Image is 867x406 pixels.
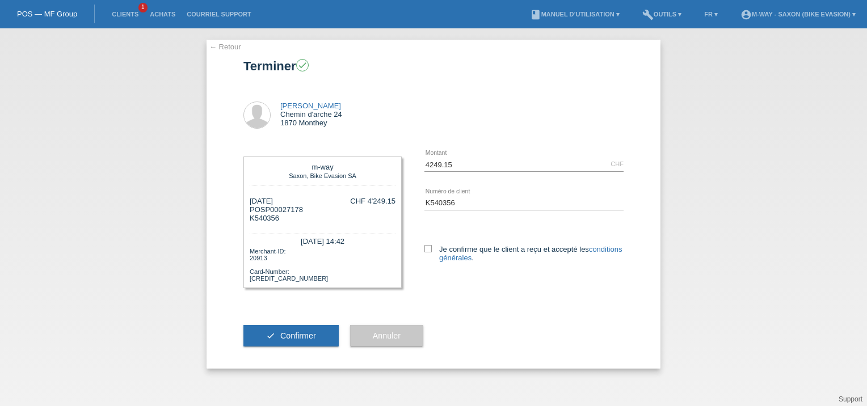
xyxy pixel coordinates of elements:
i: check [297,60,308,70]
span: 1 [138,3,148,12]
span: Confirmer [280,331,316,340]
a: conditions générales [439,245,622,262]
h1: Terminer [243,59,624,73]
a: Courriel Support [181,11,256,18]
a: [PERSON_NAME] [280,102,341,110]
span: Annuler [373,331,401,340]
div: CHF [611,160,624,167]
a: Achats [144,11,181,18]
a: POS — MF Group [17,10,77,18]
i: book [530,9,541,20]
a: buildOutils ▾ [637,11,687,18]
a: Clients [106,11,144,18]
div: [DATE] 14:42 [250,234,395,247]
div: Chemin d'arche 24 1870 Monthey [280,102,342,127]
div: [DATE] POSP00027178 [250,197,303,222]
label: Je confirme que le client a reçu et accepté les . [424,245,624,262]
a: FR ▾ [698,11,723,18]
div: Saxon, Bike Evasion SA [252,171,393,179]
i: account_circle [740,9,752,20]
a: bookManuel d’utilisation ▾ [524,11,625,18]
a: Support [839,395,862,403]
i: check [266,331,275,340]
a: ← Retour [209,43,241,51]
div: CHF 4'249.15 [350,197,395,205]
div: m-way [252,163,393,171]
a: account_circlem-way - Saxon (Bike Evasion) ▾ [735,11,861,18]
button: Annuler [350,325,423,346]
button: check Confirmer [243,325,339,346]
div: Merchant-ID: 20913 Card-Number: [CREDIT_CARD_NUMBER] [250,247,395,282]
span: K540356 [250,214,279,222]
i: build [642,9,654,20]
